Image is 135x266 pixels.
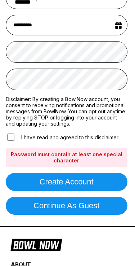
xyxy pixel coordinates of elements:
[6,132,119,142] label: I have read and agreed to this disclaimer.
[6,148,127,167] div: Password must contain at least one special character
[6,173,127,191] button: Create account
[7,134,14,141] input: I have read and agreed to this disclaimer.
[6,96,127,127] label: Disclaimer: By creating a BowlNow account, you consent to receiving notifications and promotional...
[6,197,127,215] button: Continue as guest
